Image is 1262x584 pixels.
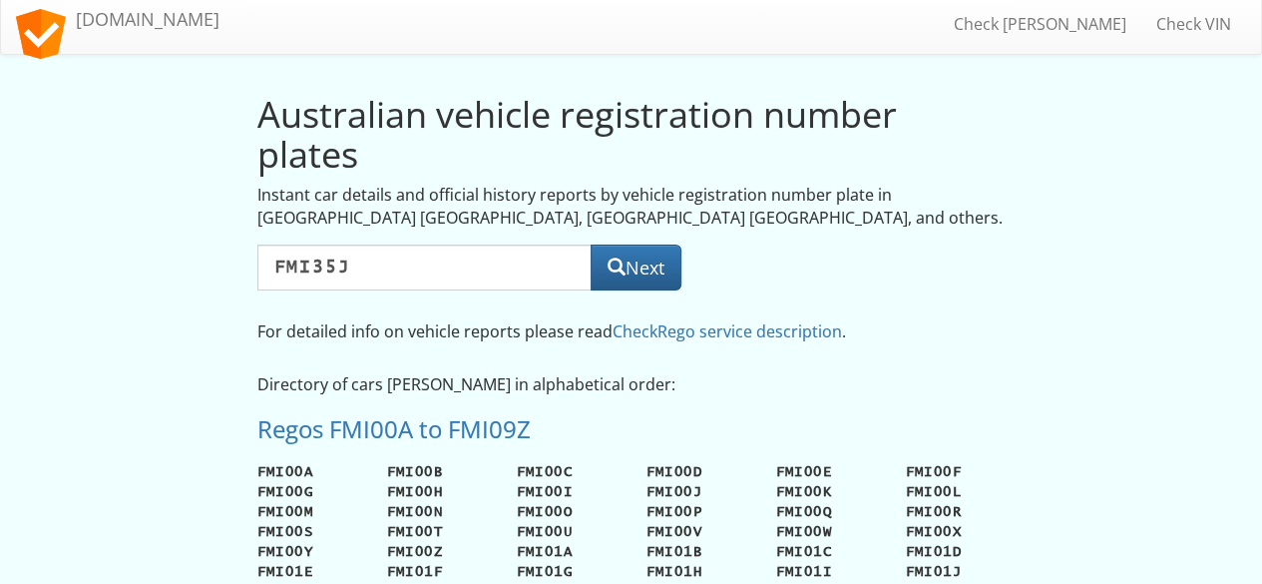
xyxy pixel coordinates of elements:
div: FMI00X [890,522,1020,542]
div: FMI00R [890,502,1020,522]
div: FMI01J [890,562,1020,582]
div: FMI01E [242,562,372,582]
div: FMI01H [631,562,760,582]
button: Next [591,245,681,291]
p: Directory of cars [PERSON_NAME] in alphabetical order: [257,373,1006,396]
div: FMI00S [242,522,372,542]
div: FMI00O [501,502,631,522]
div: FMI00E [760,462,890,482]
div: FMI00P [631,502,760,522]
div: FMI00A [242,462,372,482]
div: FMI00V [631,522,760,542]
div: FMI00H [371,482,501,502]
div: FMI00Q [760,502,890,522]
div: FMI01A [501,542,631,562]
div: FMI01D [890,542,1020,562]
div: FMI01F [371,562,501,582]
div: FMI01I [760,562,890,582]
div: FMI00D [631,462,760,482]
div: FMI01C [760,542,890,562]
div: FMI01B [631,542,760,562]
div: FMI00C [501,462,631,482]
div: FMI01G [501,562,631,582]
div: FMI00I [501,482,631,502]
div: FMI00T [371,522,501,542]
div: FMI00B [371,462,501,482]
p: Instant car details and official history reports by vehicle registration number plate in [GEOGRAP... [257,184,1006,230]
div: FMI00L [890,482,1020,502]
p: For detailed info on vehicle reports please read . [257,320,1006,343]
input: Rego [257,245,592,291]
div: FMI00W [760,522,890,542]
div: FMI00G [242,482,372,502]
div: FMI00Z [371,542,501,562]
div: FMI00F [890,462,1020,482]
div: FMI00N [371,502,501,522]
h1: Australian vehicle registration number plates [257,95,1006,174]
img: logo.svg [16,9,66,59]
div: FMI00M [242,502,372,522]
a: Regos FMI00A to FMI09Z [257,412,531,445]
div: FMI00U [501,522,631,542]
a: CheckRego service description [613,320,842,342]
div: FMI00K [760,482,890,502]
div: FMI00J [631,482,760,502]
div: FMI00Y [242,542,372,562]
